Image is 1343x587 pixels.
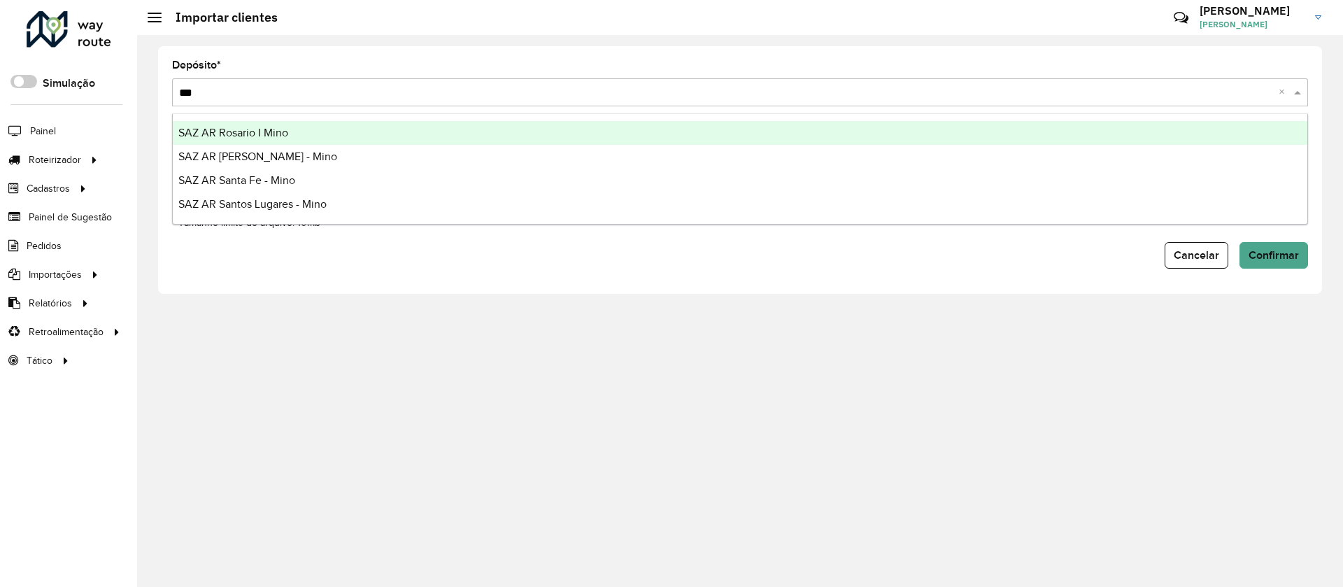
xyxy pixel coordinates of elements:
span: SAZ AR Rosario I Mino [178,127,288,139]
label: Depósito [172,57,221,73]
span: Clear all [1279,84,1291,101]
span: Relatórios [29,296,72,311]
span: Importações [29,267,82,282]
span: Pedidos [27,239,62,253]
span: Painel de Sugestão [29,210,112,225]
a: Contato Rápido [1166,3,1196,33]
h2: Importar clientes [162,10,278,25]
span: Confirmar [1249,249,1299,261]
span: Cancelar [1174,249,1219,261]
span: Retroalimentação [29,325,104,339]
span: Painel [30,124,56,139]
span: Roteirizador [29,153,81,167]
span: [PERSON_NAME] [1200,18,1305,31]
label: Simulação [43,75,95,92]
h3: [PERSON_NAME] [1200,4,1305,17]
span: Cadastros [27,181,70,196]
span: SAZ AR [PERSON_NAME] - Mino [178,150,337,162]
button: Cancelar [1165,242,1228,269]
span: SAZ AR Santa Fe - Mino [178,174,295,186]
ng-dropdown-panel: Options list [172,113,1308,225]
span: Tático [27,353,52,368]
button: Confirmar [1239,242,1308,269]
span: SAZ AR Santos Lugares - Mino [178,198,327,210]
